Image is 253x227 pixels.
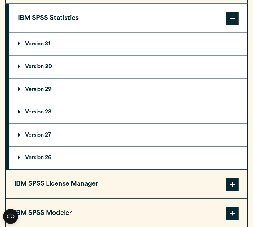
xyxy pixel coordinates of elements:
[9,79,247,101] summary: Version 29
[9,124,247,146] summary: Version 27
[18,110,52,115] p: Version 28
[9,33,247,55] summary: Version 31
[18,65,52,70] p: Version 30
[9,147,247,169] summary: Version 26
[9,4,247,33] button: IBM SPSS Statistics
[3,209,18,224] button: Open CMP widget
[9,56,247,78] summary: Version 30
[9,33,247,170] div: IBM SPSS Statistics
[18,42,51,47] p: Version 31
[6,170,247,199] button: IBM SPSS License Manager
[18,156,52,161] p: Version 26
[18,133,51,138] p: Version 27
[9,101,247,124] summary: Version 28
[18,87,52,92] p: Version 29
